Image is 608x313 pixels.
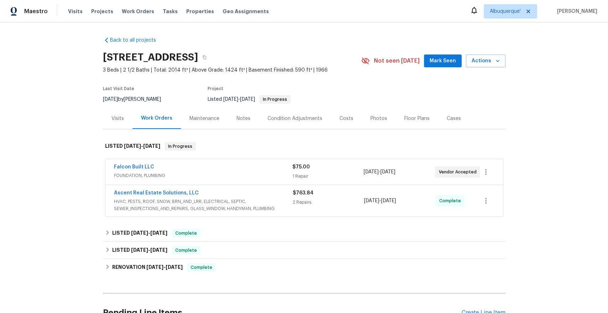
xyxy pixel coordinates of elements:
h6: LISTED [112,229,167,238]
span: Vendor Accepted [438,168,479,176]
span: [DATE] [150,247,167,252]
span: [DATE] [124,144,141,148]
span: Work Orders [122,8,154,15]
span: Last Visit Date [103,87,134,91]
div: Photos [370,115,387,122]
button: Copy Address [198,51,211,64]
span: $763.84 [293,191,313,195]
span: [DATE] [364,198,379,203]
span: Properties [186,8,214,15]
div: LISTED [DATE]-[DATE]Complete [103,225,505,242]
span: Complete [172,230,200,237]
span: HVAC, PESTS, ROOF, SNOW, BRN_AND_LRR, ELECTRICAL, SEPTIC, SEWER_INSPECTIONS_AND_REPAIRS, GLASS_WI... [114,198,293,212]
span: Visits [68,8,83,15]
button: Actions [466,54,505,68]
span: [DATE] [166,265,183,270]
a: Ascent Real Estate Solutions, LLC [114,191,199,195]
span: Complete [439,197,464,204]
span: [DATE] [150,230,167,235]
span: - [364,168,395,176]
span: Projects [91,8,113,15]
div: LISTED [DATE]-[DATE]Complete [103,242,505,259]
span: [DATE] [240,97,255,102]
span: - [364,197,396,204]
span: Tasks [163,9,178,14]
div: Condition Adjustments [267,115,322,122]
span: [DATE] [146,265,163,270]
span: Listed [208,97,291,102]
span: - [131,230,167,235]
div: Visits [111,115,124,122]
h2: [STREET_ADDRESS] [103,54,198,61]
span: Actions [472,57,500,66]
div: RENOVATION [DATE]-[DATE]Complete [103,259,505,276]
span: Not seen [DATE] [374,57,420,64]
span: 3 Beds | 2 1/2 Baths | Total: 2014 ft² | Above Grade: 1424 ft² | Basement Finished: 590 ft² | 1966 [103,67,361,74]
span: Complete [188,264,215,271]
div: Costs [339,115,353,122]
span: Albuquerque' [490,8,521,15]
div: Work Orders [141,115,172,122]
span: Mark Seen [430,57,456,66]
span: [DATE] [223,97,238,102]
span: Geo Assignments [223,8,269,15]
span: [DATE] [364,169,379,174]
span: Project [208,87,223,91]
span: [DATE] [381,198,396,203]
span: Complete [172,247,200,254]
span: [PERSON_NAME] [554,8,597,15]
a: Back to all projects [103,37,171,44]
div: Maintenance [189,115,219,122]
span: Maestro [24,8,48,15]
span: - [124,144,160,148]
span: [DATE] [103,97,118,102]
span: - [131,247,167,252]
div: 2 Repairs [293,199,364,206]
span: [DATE] [380,169,395,174]
span: FOUNDATION, PLUMBING [114,172,292,179]
h6: LISTED [112,246,167,255]
div: by [PERSON_NAME] [103,95,170,104]
span: In Progress [165,143,195,150]
span: $75.00 [292,165,310,169]
span: - [223,97,255,102]
span: In Progress [260,97,290,101]
a: Falcon Built LLC [114,165,154,169]
span: [DATE] [131,247,148,252]
span: [DATE] [131,230,148,235]
div: Cases [447,115,461,122]
div: Notes [237,115,250,122]
span: [DATE] [143,144,160,148]
div: LISTED [DATE]-[DATE]In Progress [103,135,505,158]
h6: LISTED [105,142,160,151]
div: 1 Repair [292,173,364,180]
span: - [146,265,183,270]
div: Floor Plans [404,115,430,122]
h6: RENOVATION [112,263,183,272]
button: Mark Seen [424,54,462,68]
